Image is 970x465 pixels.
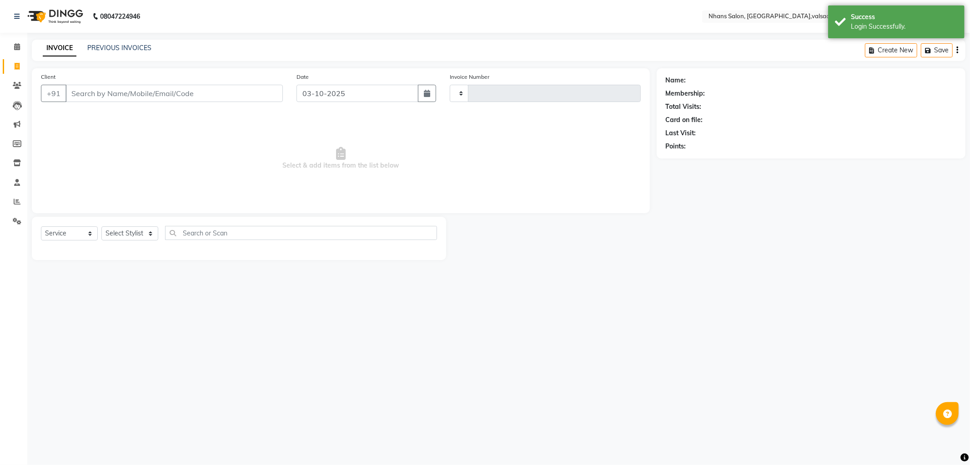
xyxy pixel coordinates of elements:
[41,73,55,81] label: Client
[865,43,917,57] button: Create New
[666,142,686,151] div: Points:
[666,102,702,112] div: Total Visits:
[666,76,686,85] div: Name:
[450,73,489,81] label: Invoice Number
[297,73,309,81] label: Date
[666,115,703,125] div: Card on file:
[666,89,705,98] div: Membership:
[666,128,696,138] div: Last Visit:
[41,85,66,102] button: +91
[851,12,958,22] div: Success
[87,44,151,52] a: PREVIOUS INVOICES
[23,4,85,29] img: logo
[851,22,958,31] div: Login Successfully.
[43,40,76,56] a: INVOICE
[65,85,283,102] input: Search by Name/Mobile/Email/Code
[921,43,953,57] button: Save
[41,113,641,204] span: Select & add items from the list below
[165,226,437,240] input: Search or Scan
[100,4,140,29] b: 08047224946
